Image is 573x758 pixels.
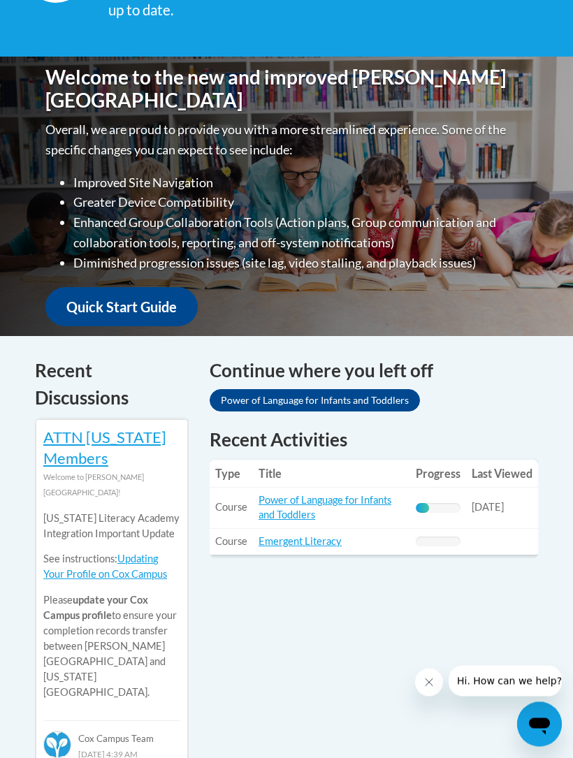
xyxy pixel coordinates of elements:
[466,460,538,488] th: Last Viewed
[45,288,198,328] a: Quick Start Guide
[517,702,562,747] iframe: Button to launch messaging window
[210,428,538,453] h1: Recent Activities
[259,536,342,548] a: Emergent Literacy
[43,470,180,501] div: Welcome to [PERSON_NAME][GEOGRAPHIC_DATA]!
[43,428,166,469] a: ATTN [US_STATE] Members
[73,254,528,274] li: Diminished progression issues (site lag, video stalling, and playback issues)
[259,495,391,521] a: Power of Language for Infants and Toddlers
[416,504,429,513] div: Progress, %
[210,460,253,488] th: Type
[43,595,148,622] b: update your Cox Campus profile
[73,173,528,194] li: Improved Site Navigation
[215,536,247,548] span: Course
[35,358,189,412] h4: Recent Discussions
[45,66,528,113] h1: Welcome to the new and improved [PERSON_NAME][GEOGRAPHIC_DATA]
[410,460,466,488] th: Progress
[43,721,180,746] div: Cox Campus Team
[210,358,538,385] h4: Continue where you left off
[449,666,562,697] iframe: Message from company
[43,552,180,583] p: See instructions:
[253,460,410,488] th: Title
[73,193,528,213] li: Greater Device Compatibility
[215,502,247,513] span: Course
[210,390,420,412] a: Power of Language for Infants and Toddlers
[43,511,180,542] p: [US_STATE] Literacy Academy Integration Important Update
[472,502,504,513] span: [DATE]
[45,120,528,161] p: Overall, we are proud to provide you with a more streamlined experience. Some of the specific cha...
[43,501,180,711] div: Please to ensure your completion records transfer between [PERSON_NAME][GEOGRAPHIC_DATA] and [US_...
[415,669,443,697] iframe: Close message
[73,213,528,254] li: Enhanced Group Collaboration Tools (Action plans, Group communication and collaboration tools, re...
